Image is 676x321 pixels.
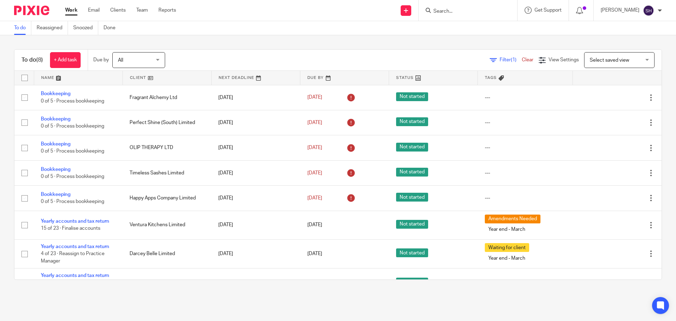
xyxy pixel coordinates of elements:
td: Timeless Sashes Limited [123,160,211,185]
span: Not started [396,193,428,202]
span: 0 of 5 · Process bookkeeping [41,149,104,154]
div: --- [485,144,566,151]
a: Email [88,7,100,14]
p: [PERSON_NAME] [601,7,639,14]
div: --- [485,119,566,126]
td: Happy Apps Company Limited [123,186,211,211]
a: Done [104,21,121,35]
span: Filter [500,57,522,62]
span: Get Support [534,8,562,13]
td: Ventura Kitchens Limited [123,211,211,239]
span: Not started [396,168,428,177]
td: OLIP THERAPY LTD [123,135,211,160]
a: Clients [110,7,126,14]
span: Select saved view [590,58,629,63]
a: Snoozed [73,21,98,35]
a: Work [65,7,77,14]
span: Tags [485,76,497,80]
span: Not started [396,220,428,229]
a: Reassigned [37,21,68,35]
span: Not started [396,248,428,257]
span: Year end - March [485,225,529,234]
h1: To do [21,56,43,64]
span: Waiting for client [485,243,529,252]
td: [DATE] [211,239,300,268]
a: + Add task [50,52,81,68]
img: svg%3E [643,5,654,16]
a: Yearly accounts and tax return [41,219,109,224]
span: Not started [396,278,428,286]
td: Following The Energy Ltd [123,268,211,297]
span: 0 of 5 · Process bookkeeping [41,99,104,104]
td: [DATE] [211,110,300,135]
span: Amendments Needed [485,215,540,223]
span: Year end - August [485,278,531,286]
td: [DATE] [211,85,300,110]
a: Bookkeeping [41,117,70,122]
span: Year end - March [485,254,529,263]
a: Bookkeeping [41,91,70,96]
a: Yearly accounts and tax return [41,273,109,278]
a: Clear [522,57,533,62]
span: 0 of 5 · Process bookkeeping [41,174,104,179]
td: Fragrant Alchemy Ltd [123,85,211,110]
td: [DATE] [211,211,300,239]
span: [DATE] [307,196,322,200]
span: All [118,58,123,63]
td: [DATE] [211,160,300,185]
span: 4 of 23 · Reassign to Practice Manager [41,251,105,264]
span: (1) [511,57,517,62]
a: Team [136,7,148,14]
span: (8) [36,57,43,63]
td: [DATE] [211,186,300,211]
span: 0 of 5 · Process bookkeeping [41,124,104,129]
span: [DATE] [307,145,322,150]
div: --- [485,94,566,101]
a: Bookkeeping [41,142,70,147]
span: [DATE] [307,251,322,256]
span: [DATE] [307,171,322,175]
span: [DATE] [307,95,322,100]
td: Darcey Belle Limited [123,239,211,268]
img: Pixie [14,6,49,15]
span: 15 of 23 · Finalise accounts [41,226,100,231]
a: Yearly accounts and tax return [41,244,109,249]
span: [DATE] [307,120,322,125]
a: Reports [158,7,176,14]
td: Perfect Shine (South) Limited [123,110,211,135]
span: Not started [396,92,428,101]
span: 0 of 5 · Process bookkeeping [41,199,104,204]
div: --- [485,195,566,202]
div: --- [485,169,566,177]
span: View Settings [549,57,579,62]
input: Search [433,8,496,15]
a: To do [14,21,31,35]
a: Bookkeeping [41,192,70,197]
p: Due by [93,56,109,63]
span: Not started [396,117,428,126]
span: Not started [396,143,428,152]
a: Bookkeeping [41,167,70,172]
span: [DATE] [307,223,322,228]
td: [DATE] [211,268,300,297]
td: [DATE] [211,135,300,160]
